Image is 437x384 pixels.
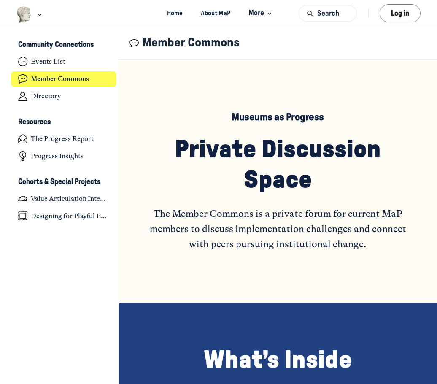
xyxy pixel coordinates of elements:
button: More [241,5,277,21]
h4: Progress Insights [31,152,84,160]
span: More [248,8,273,19]
h4: Value Articulation Intensive (Cultural Leadership Lab) [31,195,109,203]
a: Designing for Playful Engagement [11,208,117,224]
span: The Member Commons is a private forum for current MaP members to discuss implementation challenge... [150,208,408,250]
header: Page Header [119,27,437,60]
h3: Community Connections [18,41,94,49]
a: Member Commons [11,71,117,87]
h3: Cohorts & Special Projects [18,178,100,187]
a: Directory [11,89,117,104]
h1: Member Commons [142,36,240,51]
a: Value Articulation Intensive (Cultural Leadership Lab) [11,191,117,206]
button: Community ConnectionsCollapse space [11,38,117,52]
h3: Resources [18,118,51,127]
span: Museums as Progress [232,112,324,122]
h4: Directory [31,92,61,100]
button: Museums as Progress logo [16,5,44,24]
h4: The Progress Report [31,135,94,143]
a: Events List [11,54,117,70]
a: About MaP [194,5,238,21]
button: Cohorts & Special ProjectsCollapse space [11,175,117,189]
a: Progress Insights [11,149,117,164]
button: ResourcesCollapse space [11,115,117,130]
h4: Designing for Playful Engagement [31,212,109,220]
button: Log in [380,4,421,22]
span: What’s Inside [204,348,352,373]
a: The Progress Report [11,131,117,147]
h4: Member Commons [31,75,89,83]
h4: Events List [31,57,65,66]
span: Private Discussion Space [175,137,386,193]
a: Home [160,5,190,21]
button: Search [299,5,357,22]
img: Museums as Progress logo [16,6,32,23]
